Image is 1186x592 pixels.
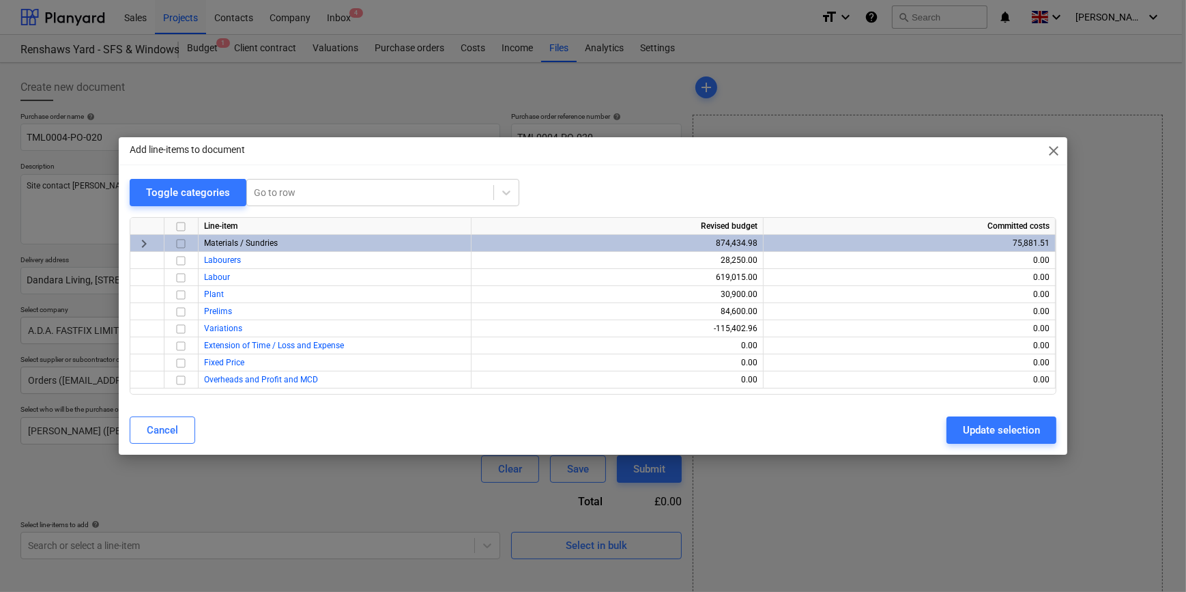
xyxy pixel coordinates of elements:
[204,341,344,350] a: Extension of Time / Loss and Expense
[769,354,1050,371] div: 0.00
[147,421,178,439] div: Cancel
[204,255,241,265] a: Labourers
[199,218,472,235] div: Line-item
[477,371,757,389] div: 0.00
[130,143,245,157] p: Add line-items to document
[963,421,1040,439] div: Update selection
[769,320,1050,337] div: 0.00
[477,337,757,354] div: 0.00
[204,290,224,299] a: Plant
[769,337,1050,354] div: 0.00
[472,218,764,235] div: Revised budget
[946,417,1056,444] button: Update selection
[130,417,195,444] button: Cancel
[477,303,757,320] div: 84,600.00
[204,375,318,384] a: Overheads and Profit and MCD
[769,371,1050,389] div: 0.00
[204,307,232,316] a: Prelims
[769,252,1050,269] div: 0.00
[204,238,278,248] span: Materials / Sundries
[1045,143,1062,159] span: close
[477,354,757,371] div: 0.00
[477,252,757,269] div: 28,250.00
[204,324,242,333] a: Variations
[136,236,152,252] span: keyboard_arrow_right
[764,218,1056,235] div: Committed costs
[769,269,1050,286] div: 0.00
[769,303,1050,320] div: 0.00
[204,358,244,367] a: Fixed Price
[146,184,230,201] div: Toggle categories
[477,320,757,337] div: -115,402.96
[477,269,757,286] div: 619,015.00
[477,235,757,252] div: 874,434.98
[130,179,246,206] button: Toggle categories
[204,272,230,282] a: Labour
[477,286,757,303] div: 30,900.00
[1118,526,1186,592] iframe: Chat Widget
[769,286,1050,303] div: 0.00
[769,235,1050,252] div: 75,881.51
